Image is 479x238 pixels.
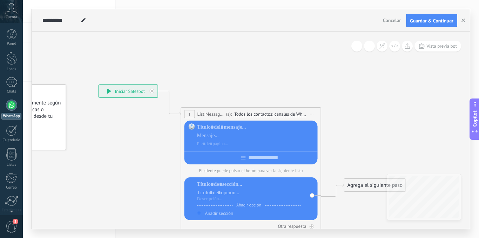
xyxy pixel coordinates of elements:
span: Copilot [471,110,478,127]
span: Añadir opción [233,203,265,208]
div: Calendario [1,138,22,143]
div: Chats [1,89,22,94]
span: Cancelar [383,17,401,23]
span: 1 [188,111,191,117]
div: Leads [1,67,22,72]
span: Todos los contactos: canales de WhatsApp seleccionados [234,111,306,117]
div: Otra respuesta [278,223,306,229]
div: WhatsApp [1,113,21,120]
div: Correo [1,185,22,190]
span: List Message (WhatsApp) [197,111,224,117]
span: Añadir sección [205,210,233,216]
button: Guardar & Continuar [406,14,457,27]
p: El cliente puede pulsar el botón para ver la siguiente lista [184,168,318,174]
div: Iniciar Salesbot [99,85,158,97]
div: Listas [1,163,22,167]
button: Vista previa bot [414,41,461,52]
span: Guardar & Continuar [410,18,453,23]
button: Cancelar [380,15,404,26]
span: Cuenta [6,15,17,20]
span: 3 [13,219,18,224]
div: Panel [1,42,22,46]
div: Agrega el siguiente paso [344,179,406,191]
span: (a): [226,111,232,117]
span: Vista previa bot [426,43,457,49]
